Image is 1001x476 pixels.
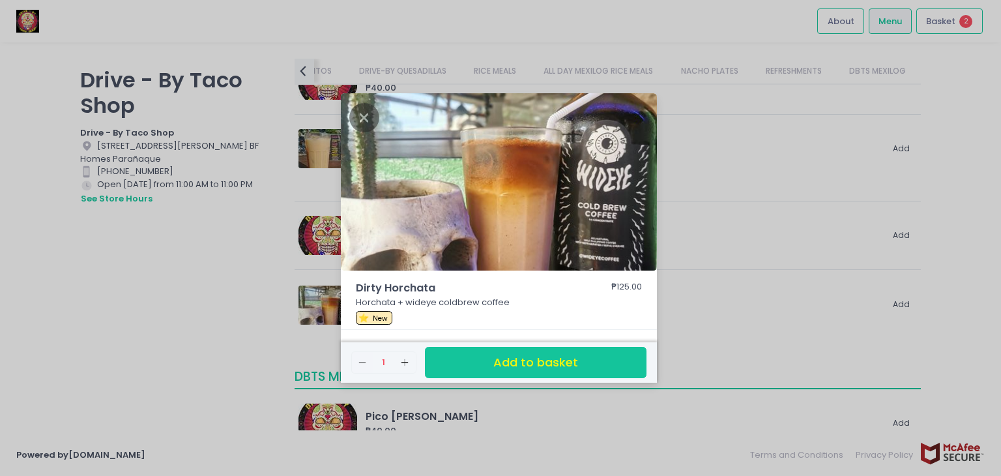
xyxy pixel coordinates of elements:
[358,312,369,324] span: ⭐
[356,296,643,309] p: Horchata + wideye coldbrew coffee
[356,280,571,296] span: Dirty Horchata
[611,280,642,296] div: ₱125.00
[425,347,646,379] button: Add to basket
[349,110,379,123] button: Close
[341,93,657,271] img: Dirty Horchata
[373,314,388,323] span: New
